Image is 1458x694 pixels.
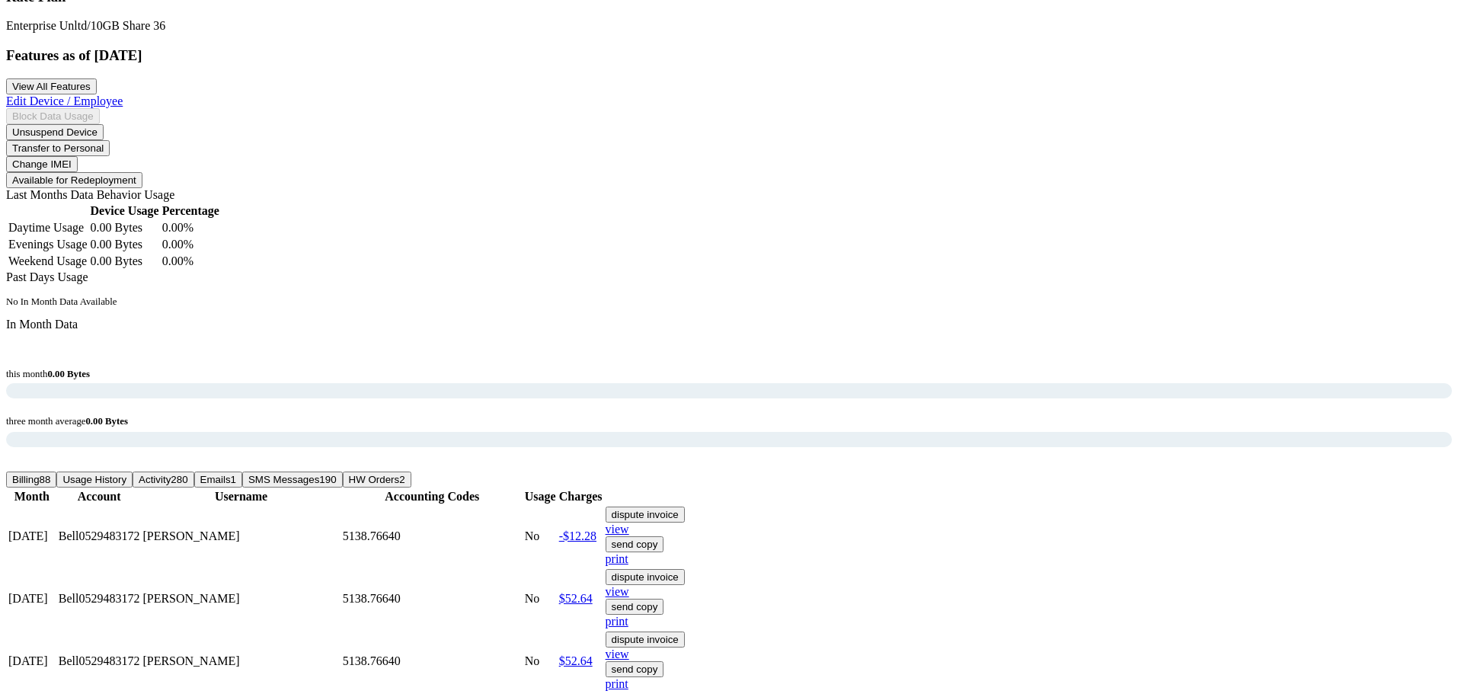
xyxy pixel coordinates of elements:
[12,474,40,485] span: Billing
[6,270,1452,284] div: Past Days Usage
[558,489,603,504] th: Charges
[606,599,664,615] button: send copy
[6,188,1452,202] div: Last Months Data Behavior Usage
[6,156,78,172] button: Change IMEI
[90,203,160,219] th: Device Usage
[6,78,97,94] button: View All Features
[12,81,91,92] span: View All Features
[8,489,56,504] th: Month
[524,489,557,504] th: Usage
[524,506,557,567] td: No
[606,536,664,552] button: send copy
[90,237,160,252] td: 0.00 Bytes
[612,634,679,645] span: dispute invoice
[524,568,557,629] td: No
[6,318,1452,331] div: In Month Data
[200,474,231,485] span: Emails
[161,254,220,269] td: 0.00%
[142,631,340,692] td: [PERSON_NAME]
[343,592,401,605] span: 5138.76640
[142,489,340,504] th: Username
[90,220,160,235] td: 0.00 Bytes
[161,220,220,235] td: 0.00%
[139,474,171,485] span: Activity
[248,474,319,485] span: SMS Messages
[559,592,593,605] a: $52.64
[8,254,88,269] td: Weekend Usage
[161,237,220,252] td: 0.00%
[6,47,1452,64] h3: Features as of [DATE]
[6,94,123,107] a: Edit Device / Employee
[8,237,220,252] tr: Weekdays from 6:00pm to 8:00am
[6,172,142,188] button: Available for Redeployment
[47,369,89,379] tspan: 0.00 Bytes
[343,529,401,542] span: 5138.76640
[343,654,401,667] span: 5138.76640
[171,474,187,485] span: 280
[6,416,128,427] text: three month average
[606,569,685,585] button: dispute invoice
[606,677,628,690] a: print
[6,296,1452,308] p: No In Month Data Available
[399,474,404,485] span: 2
[8,254,220,269] tr: Friday from 6:00pm to Monday 8:00am
[612,601,658,612] span: send copy
[59,529,79,542] span: Bell
[524,631,557,692] td: No
[59,654,79,667] span: Bell
[8,220,88,235] td: Daytime Usage
[78,654,139,667] span: 0529483172
[231,474,236,485] span: 1
[90,254,160,269] td: 0.00 Bytes
[606,585,629,598] a: view
[606,552,628,565] a: print
[12,174,136,186] span: Available for Redeployment
[85,416,127,427] tspan: 0.00 Bytes
[62,474,126,485] span: Usage History
[6,19,165,32] span: Enterprise Unltd/10GB Share 36
[161,203,220,219] th: Percentage
[8,568,56,629] td: [DATE]
[8,506,56,567] td: [DATE]
[606,632,685,648] button: dispute invoice
[78,529,139,542] span: 0529483172
[606,523,629,536] a: view
[612,664,658,675] span: send copy
[342,489,523,504] th: Accounting Codes
[349,474,400,485] span: HW Orders
[8,237,88,252] td: Evenings Usage
[606,507,685,523] button: dispute invoice
[142,568,340,629] td: [PERSON_NAME]
[6,140,110,156] button: Transfer to Personal
[8,631,56,692] td: [DATE]
[58,489,141,504] th: Account
[78,592,139,605] span: 0529483172
[612,509,679,520] span: dispute invoice
[40,474,51,485] span: 88
[142,506,340,567] td: [PERSON_NAME]
[559,654,593,667] a: $52.64
[559,529,596,542] a: -$12.28
[606,648,629,660] a: view
[612,539,658,550] span: send copy
[612,571,679,583] span: dispute invoice
[606,615,628,628] a: print
[606,661,664,677] button: send copy
[12,126,98,138] span: Unsuspend Device
[6,108,100,124] button: Block Data Usage
[319,474,336,485] span: 190
[59,592,79,605] span: Bell
[6,369,90,379] text: this month
[6,124,104,140] button: Unsuspend Device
